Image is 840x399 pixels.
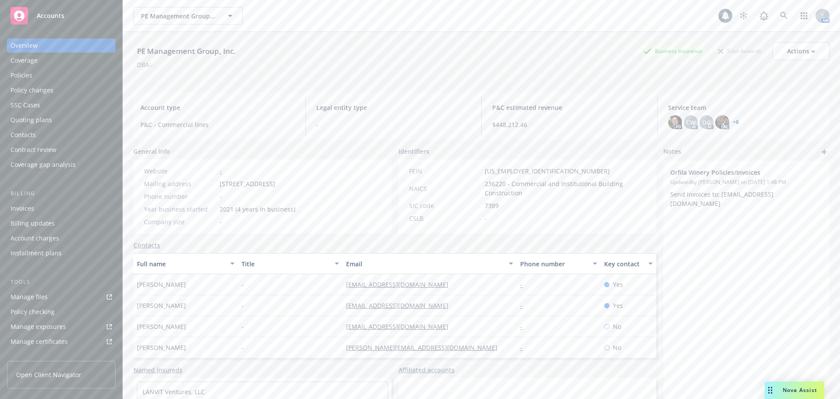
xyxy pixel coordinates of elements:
[10,143,56,157] div: Contract review
[613,343,621,352] span: No
[520,280,529,289] a: -
[346,301,455,310] a: [EMAIL_ADDRESS][DOMAIN_NAME]
[7,113,115,127] a: Quoting plans
[10,53,38,67] div: Coverage
[715,115,729,129] img: photo
[7,290,115,304] a: Manage files
[520,322,529,331] a: -
[133,7,243,25] button: PE Management Group, Inc.
[241,280,244,289] span: -
[346,343,504,352] a: [PERSON_NAME][EMAIL_ADDRESS][DOMAIN_NAME]
[755,7,773,25] a: Report a Bug
[613,322,621,331] span: No
[10,98,40,112] div: SSC Cases
[144,179,216,188] div: Mailing address
[7,231,115,245] a: Account charges
[714,46,766,56] div: Total Rewards
[485,201,499,210] span: 7389
[520,259,587,268] div: Phone number
[137,280,186,289] span: [PERSON_NAME]
[485,179,646,198] span: 236220 - Commercial and Institutional Building Construction
[7,216,115,230] a: Billing updates
[7,246,115,260] a: Installment plans
[141,11,217,21] span: PE Management Group, Inc.
[409,184,481,193] div: NAICS
[670,168,800,177] span: Orfila Winery Policies/Invoices
[144,205,216,214] div: Year business started
[137,60,153,69] div: DBA: -
[668,115,682,129] img: photo
[316,120,471,129] span: -
[775,7,793,25] a: Search
[133,46,239,57] div: PE Management Group, Inc.
[133,240,160,250] a: Contacts
[220,179,275,188] span: [STREET_ADDRESS]
[7,201,115,215] a: Invoices
[346,280,455,289] a: [EMAIL_ADDRESS][DOMAIN_NAME]
[241,259,329,268] div: Title
[238,253,343,274] button: Title
[241,322,244,331] span: -
[492,120,647,129] span: $448,212.46
[7,350,115,364] a: Manage claims
[10,83,53,97] div: Policy changes
[7,98,115,112] a: SSC Cases
[7,143,115,157] a: Contract review
[10,216,55,230] div: Billing updates
[133,253,238,274] button: Full name
[819,147,829,157] a: add
[10,68,32,82] div: Policies
[613,280,623,289] span: Yes
[10,246,62,260] div: Installment plans
[7,335,115,349] a: Manage certificates
[7,320,115,334] a: Manage exposures
[7,39,115,53] a: Overview
[485,214,487,223] span: -
[409,214,481,223] div: CSLB
[16,370,81,379] span: Open Client Navigator
[346,259,504,268] div: Email
[10,305,55,319] div: Policy checking
[7,4,115,28] a: Accounts
[137,259,225,268] div: Full name
[220,217,222,226] span: -
[7,53,115,67] a: Coverage
[7,68,115,82] a: Policies
[137,301,186,310] span: [PERSON_NAME]
[520,343,529,352] a: -
[241,343,244,352] span: -
[10,320,66,334] div: Manage exposures
[7,305,115,319] a: Policy checking
[733,120,739,125] a: +6
[795,7,813,25] a: Switch app
[137,322,186,331] span: [PERSON_NAME]
[346,322,455,331] a: [EMAIL_ADDRESS][DOMAIN_NAME]
[604,259,643,268] div: Key contact
[601,253,656,274] button: Key contact
[735,7,752,25] a: Stop snowing
[7,189,115,198] div: Billing
[492,103,647,112] span: P&C estimated revenue
[7,278,115,286] div: Tools
[137,343,186,352] span: [PERSON_NAME]
[485,166,610,176] span: [US_EMPLOYER_IDENTIFICATION_NUMBER]
[133,365,182,374] a: Named insureds
[143,388,205,396] a: LANVIT Ventures, LLC
[220,192,222,201] span: -
[520,301,529,310] a: -
[7,83,115,97] a: Policy changes
[668,103,822,112] span: Service team
[144,166,216,176] div: Website
[702,118,711,127] span: DG
[133,147,170,156] span: General info
[10,231,59,245] div: Account charges
[10,113,52,127] div: Quoting plans
[10,290,48,304] div: Manage files
[399,147,429,156] span: Identifiers
[663,161,829,215] div: Orfila Winery Policies/InvoicesUpdatedby [PERSON_NAME] on [DATE] 1:48 PMSend invoices to: [EMAIL_...
[220,205,295,214] span: 2021 (4 years in business)
[140,120,295,129] span: P&C - Commercial lines
[670,190,773,208] span: Send invoices to: [EMAIL_ADDRESS][DOMAIN_NAME]
[10,201,34,215] div: Invoices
